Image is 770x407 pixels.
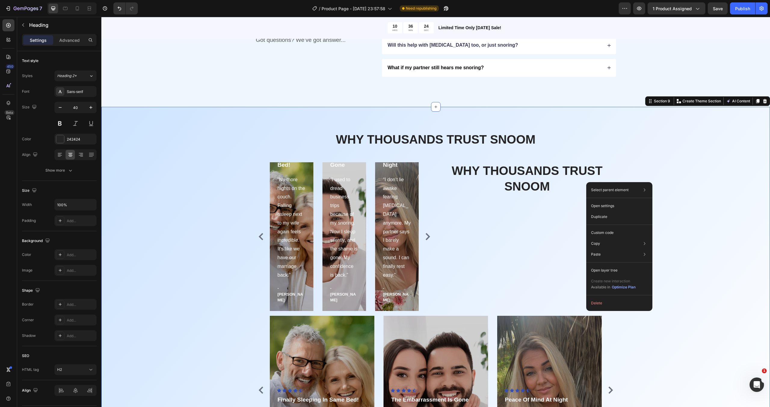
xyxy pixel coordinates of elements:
p: Settings [30,37,47,43]
button: Heading 2* [54,70,97,81]
button: 1 product assigned [648,2,705,14]
h2: Rich Text Editor. Editing area: main [337,145,515,178]
div: Padding [22,218,36,223]
div: Color [22,252,31,257]
div: Color [22,136,31,142]
div: Align [22,151,39,159]
p: The Embarrassment Is Gone [290,379,379,387]
div: Background [22,237,51,245]
p: Got questions? We’ve got answer... [155,20,271,27]
span: 1 product assigned [653,5,692,12]
p: Peace Of Mind At Night [404,379,493,387]
button: Optimize Plan [611,284,636,290]
span: 1 [762,368,767,373]
span: What if my partner still hears me snoring? [286,48,383,53]
div: Section 9 [551,82,570,87]
div: Styles [22,73,32,79]
div: 242424 [67,137,95,142]
input: Auto [55,199,96,210]
p: Create new interaction [591,278,636,284]
p: Custom code [591,230,614,235]
button: Carousel Next Arrow [504,368,514,378]
div: SEO [22,353,29,359]
button: H2 [54,364,97,375]
div: Image [22,268,32,273]
p: - [PERSON_NAME] [229,269,257,286]
p: Open settings [591,203,614,209]
button: Publish [730,2,755,14]
div: Beta [5,110,14,115]
div: Size [22,103,38,111]
button: Carousel Next Arrow [322,215,331,225]
div: Size [22,187,38,195]
p: WHY THOUSANDS TRUST SNOOM [337,146,514,177]
div: Add... [67,318,95,323]
div: Text style [22,58,38,64]
p: Advanced [59,37,80,43]
p: Open layer tree [591,268,618,273]
span: Product Page - [DATE] 23:57:58 [322,5,385,12]
div: Width [22,202,32,207]
p: Heading [29,21,94,29]
div: Shape [22,287,41,295]
div: Add... [67,302,95,307]
span: Available in [591,285,610,289]
div: Add... [67,333,95,339]
iframe: Intercom live chat [750,377,764,392]
div: Add... [67,252,95,258]
button: Carousel Back Arrow [155,368,165,378]
button: Save [708,2,728,14]
div: Publish [735,5,750,12]
p: - [PERSON_NAME] [176,269,204,286]
span: “I don’t lie awake fearing [MEDICAL_DATA] anymore. My partner says I barely make a sound. I can f... [282,160,309,261]
span: Heading 2* [57,73,77,79]
p: - [PERSON_NAME] [282,269,310,286]
span: “I used to dread business trips because of my snoring. Now I sleep silently, and the shame is gon... [229,160,256,261]
p: Create Theme Section [581,82,620,87]
div: Add... [67,268,95,273]
button: 7 [2,2,45,14]
iframe: Design area [101,17,770,407]
div: Shadow [22,333,36,338]
div: Sans-serif [67,89,95,95]
p: 7 [39,5,42,12]
p: Copy [591,241,600,246]
button: Carousel Back Arrow [155,215,165,225]
div: Align [22,387,39,395]
div: Corner [22,317,34,323]
div: Show more [45,167,73,173]
span: Need republishing [406,6,436,11]
button: Show more [22,165,97,176]
div: Font [22,89,29,94]
span: Save [713,6,723,11]
div: Add... [67,218,95,224]
span: H2 [57,367,62,372]
h2: WHY THOUSANDS TRUST SNOOM [154,114,515,131]
span: / [319,5,320,12]
button: AI Content [624,81,650,88]
button: Delete [589,298,650,309]
p: Finally Sleeping In Same Bed! [176,379,265,387]
div: Border [22,302,34,307]
p: Duplicate [591,214,607,219]
p: Will this help with [MEDICAL_DATA] too, or just snoring? [286,25,417,32]
span: “No more nights on the couch. Falling asleep next to my wife again feels incredible. It’s like we... [176,160,204,261]
div: 450 [6,64,14,69]
p: Select parent element [591,187,629,193]
p: Paste [591,252,601,257]
div: Undo/Redo [113,2,138,14]
div: HTML tag [22,367,39,372]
